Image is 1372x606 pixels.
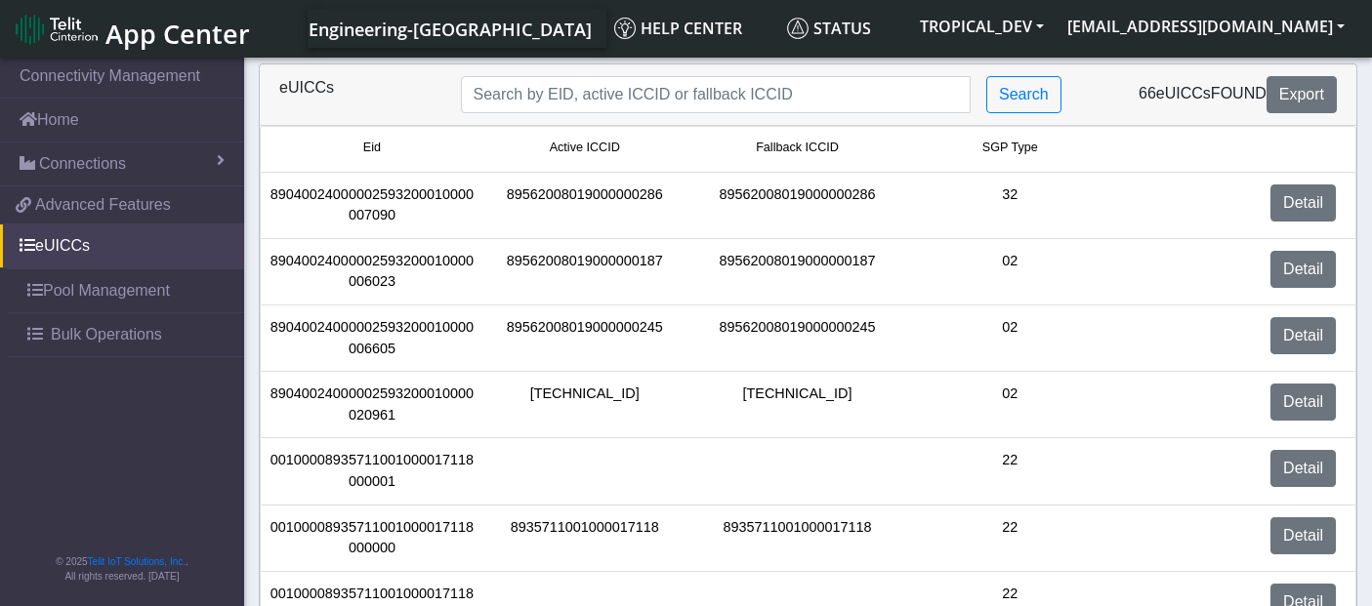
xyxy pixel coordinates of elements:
[266,251,478,293] div: 89040024000002593200010000006023
[266,450,478,492] div: 00100008935711001000017118000001
[461,76,972,113] input: Search...
[787,18,809,39] img: status.svg
[550,139,620,157] span: Active ICCID
[982,139,1038,157] span: SGP Type
[308,9,591,48] a: Your current platform instance
[478,517,691,559] div: 8935711001000017118
[16,14,98,45] img: logo-telit-cinterion-gw-new.png
[1270,384,1336,421] a: Detail
[903,317,1116,359] div: 02
[35,193,171,217] span: Advanced Features
[478,251,691,293] div: 89562008019000000187
[1270,317,1336,354] a: Detail
[39,152,126,176] span: Connections
[691,184,904,226] div: 89562008019000000286
[105,16,250,52] span: App Center
[903,450,1116,492] div: 22
[309,18,592,41] span: Engineering-[GEOGRAPHIC_DATA]
[691,517,904,559] div: 8935711001000017118
[1270,517,1336,554] a: Detail
[16,8,247,50] a: App Center
[8,269,244,312] a: Pool Management
[51,323,162,346] span: Bulk Operations
[779,9,908,48] a: Status
[478,317,691,359] div: 89562008019000000245
[265,76,446,113] div: eUICCs
[903,184,1116,226] div: 32
[478,184,691,226] div: 89562008019000000286
[903,517,1116,559] div: 22
[986,76,1061,113] button: Search
[691,251,904,293] div: 89562008019000000187
[363,139,381,157] span: Eid
[1139,85,1156,101] span: 66
[1270,251,1336,288] a: Detail
[691,384,904,425] div: [TECHNICAL_ID]
[478,384,691,425] div: [TECHNICAL_ID]
[8,313,244,356] a: Bulk Operations
[1056,9,1356,44] button: [EMAIL_ADDRESS][DOMAIN_NAME]
[1270,450,1336,487] a: Detail
[1267,76,1337,113] button: Export
[1156,85,1211,101] span: eUICCs
[691,317,904,359] div: 89562008019000000245
[908,9,1056,44] button: TROPICAL_DEV
[1211,85,1267,101] span: found
[787,18,871,39] span: Status
[614,18,742,39] span: Help center
[266,317,478,359] div: 89040024000002593200010000006605
[903,384,1116,425] div: 02
[606,9,779,48] a: Help center
[756,139,839,157] span: Fallback ICCID
[1270,184,1336,222] a: Detail
[266,384,478,425] div: 89040024000002593200010000020961
[1279,86,1324,102] span: Export
[266,517,478,559] div: 00100008935711001000017118000000
[614,18,636,39] img: knowledge.svg
[88,556,186,567] a: Telit IoT Solutions, Inc.
[903,251,1116,293] div: 02
[266,184,478,226] div: 89040024000002593200010000007090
